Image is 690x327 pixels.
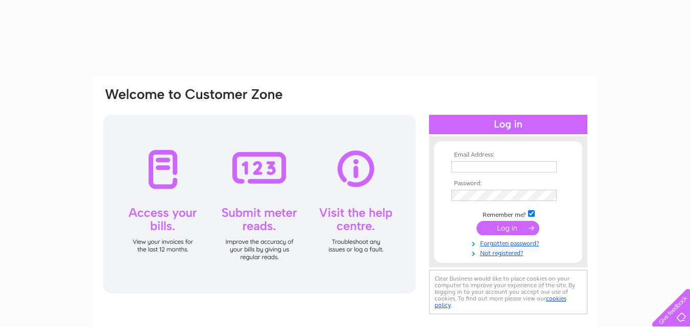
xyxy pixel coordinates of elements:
[449,209,567,219] td: Remember me?
[449,180,567,187] th: Password:
[449,152,567,159] th: Email Address:
[435,295,566,309] a: cookies policy
[477,221,539,235] input: Submit
[451,247,567,257] a: Not registered?
[451,238,567,247] a: Forgotten password?
[429,270,587,314] div: Clear Business would like to place cookies on your computer to improve your experience of the sit...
